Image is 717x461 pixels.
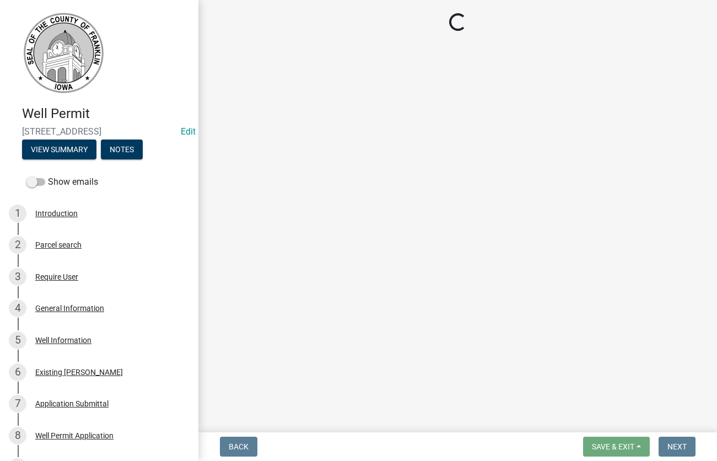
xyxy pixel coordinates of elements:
div: Well Information [35,336,91,344]
button: View Summary [22,140,96,159]
label: Show emails [26,175,98,189]
div: 3 [9,268,26,286]
wm-modal-confirm: Edit Application Number [181,126,196,137]
div: 1 [9,205,26,222]
div: Require User [35,273,78,281]
a: Edit [181,126,196,137]
wm-modal-confirm: Summary [22,146,96,154]
div: 7 [9,395,26,412]
button: Save & Exit [583,437,650,457]
div: 5 [9,331,26,349]
span: Next [667,442,687,451]
div: General Information [35,304,104,312]
div: 6 [9,363,26,381]
button: Back [220,437,257,457]
div: Introduction [35,210,78,217]
wm-modal-confirm: Notes [101,146,143,154]
div: 2 [9,236,26,254]
div: Existing [PERSON_NAME] [35,368,123,376]
div: Parcel search [35,241,82,249]
span: [STREET_ADDRESS] [22,126,176,137]
h4: Well Permit [22,106,190,122]
div: Application Submittal [35,400,109,408]
button: Notes [101,140,143,159]
span: Back [229,442,249,451]
span: Save & Exit [592,442,634,451]
button: Next [659,437,696,457]
div: 4 [9,299,26,317]
img: Franklin County, Iowa [22,12,105,94]
div: Well Permit Application [35,432,114,439]
div: 8 [9,427,26,444]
